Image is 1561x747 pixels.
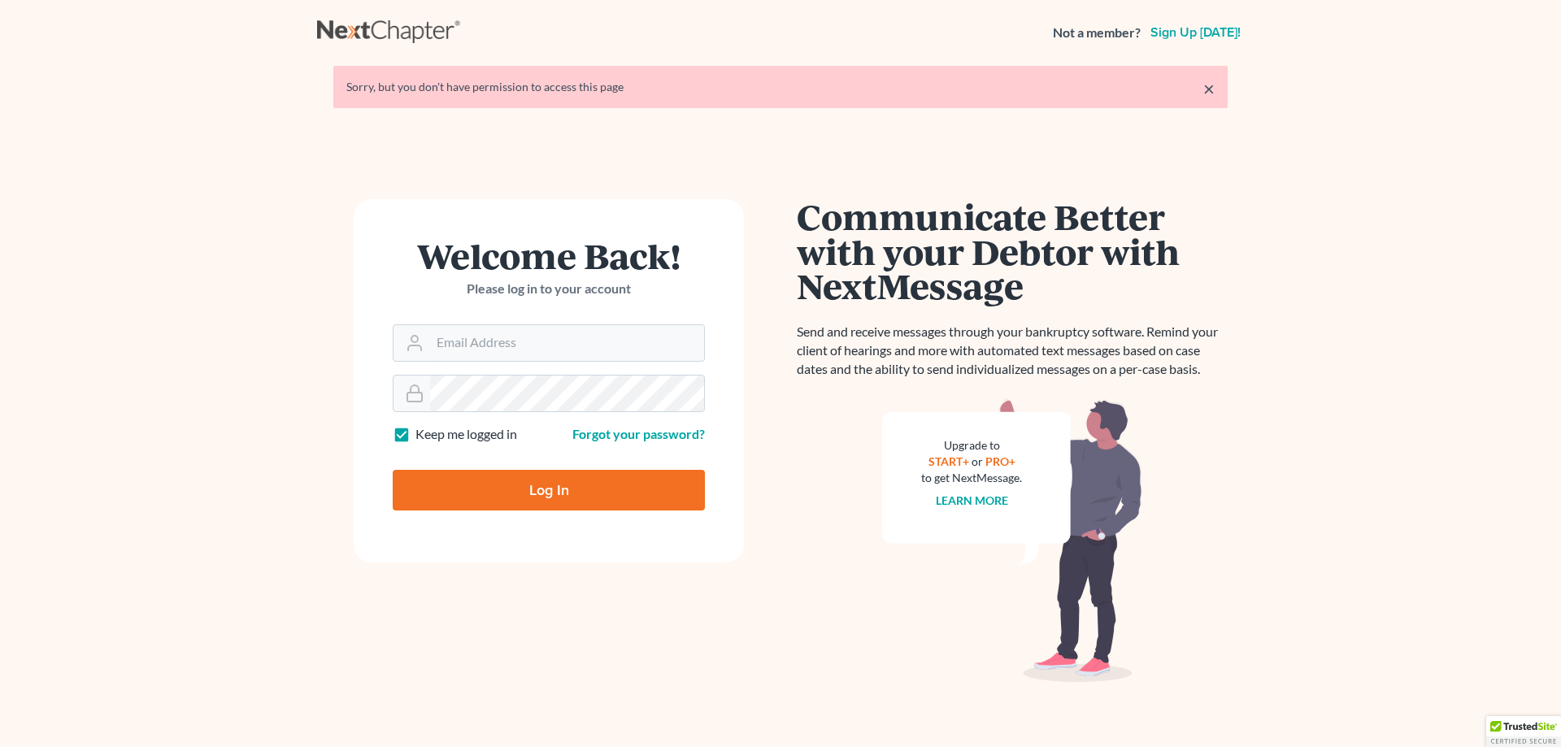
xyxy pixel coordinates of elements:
input: Email Address [430,325,704,361]
span: or [972,454,983,468]
h1: Welcome Back! [393,238,705,273]
img: nextmessage_bg-59042aed3d76b12b5cd301f8e5b87938c9018125f34e5fa2b7a6b67550977c72.svg [882,398,1142,683]
div: TrustedSite Certified [1486,716,1561,747]
h1: Communicate Better with your Debtor with NextMessage [797,199,1228,303]
div: Sorry, but you don't have permission to access this page [346,79,1215,95]
p: Please log in to your account [393,280,705,298]
a: START+ [928,454,969,468]
div: to get NextMessage. [921,470,1022,486]
a: Sign up [DATE]! [1147,26,1244,39]
label: Keep me logged in [415,425,517,444]
a: Forgot your password? [572,426,705,441]
a: PRO+ [985,454,1015,468]
p: Send and receive messages through your bankruptcy software. Remind your client of hearings and mo... [797,323,1228,379]
input: Log In [393,470,705,510]
a: Learn more [936,493,1008,507]
a: × [1203,79,1215,98]
div: Upgrade to [921,437,1022,454]
strong: Not a member? [1053,24,1141,42]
